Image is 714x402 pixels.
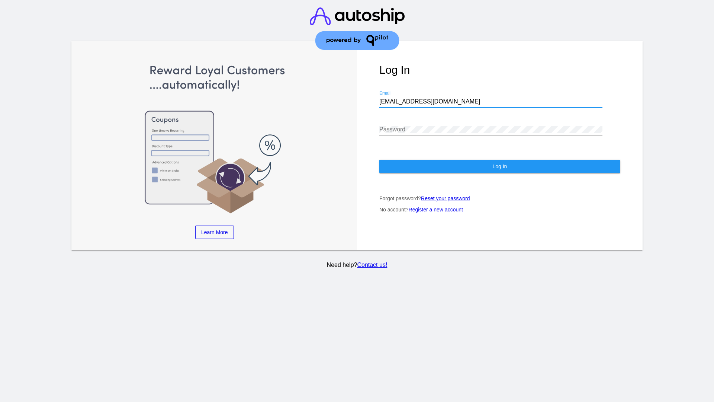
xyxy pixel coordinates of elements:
[409,207,463,213] a: Register a new account
[357,262,387,268] a: Contact us!
[379,98,602,105] input: Email
[492,163,507,169] span: Log In
[379,160,620,173] button: Log In
[379,195,620,201] p: Forgot password?
[94,64,335,214] img: Apply Coupons Automatically to Scheduled Orders with QPilot
[379,207,620,213] p: No account?
[201,229,228,235] span: Learn More
[379,64,620,76] h1: Log In
[195,226,234,239] a: Learn More
[421,195,470,201] a: Reset your password
[70,262,644,268] p: Need help?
